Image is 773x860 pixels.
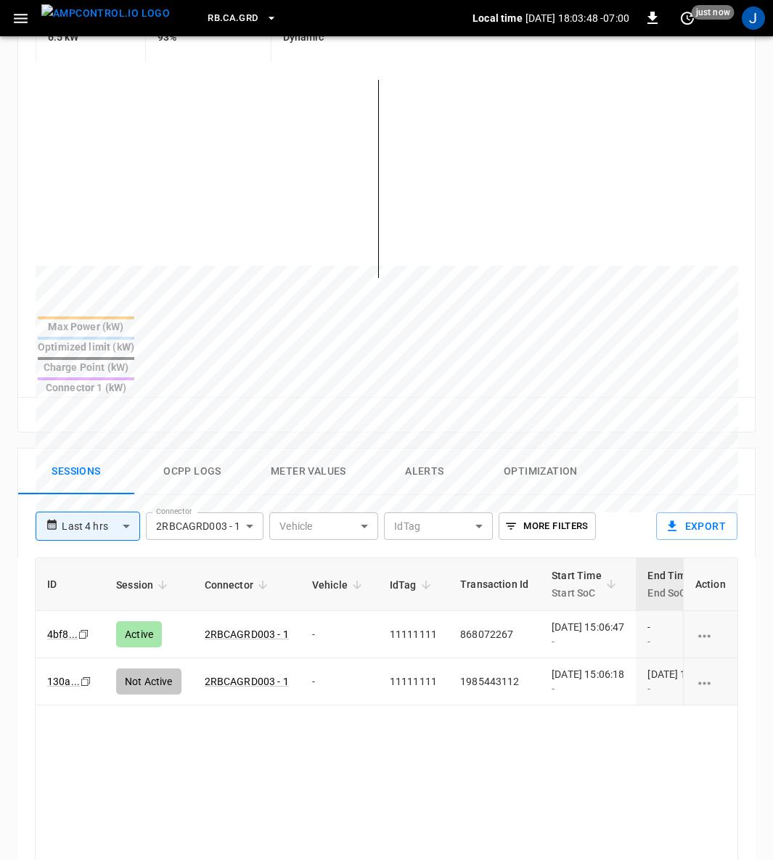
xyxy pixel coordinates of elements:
span: IdTag [390,576,435,594]
div: Last 4 hrs [62,512,140,540]
div: Start Time [552,567,602,602]
label: Connector [156,506,192,517]
button: Sessions [18,449,134,495]
p: Start SoC [552,584,602,602]
span: just now [692,5,735,20]
span: Start TimeStart SoC [552,567,621,602]
div: charging session options [695,627,726,642]
div: 2RBCAGRD003 - 1 [146,512,263,540]
button: Optimization [483,449,599,495]
span: Vehicle [312,576,367,594]
button: Export [656,512,737,540]
h6: 93% [158,30,224,46]
div: profile-icon [742,7,765,30]
button: set refresh interval [676,7,699,30]
button: RB.CA.GRD [202,4,282,33]
span: RB.CA.GRD [208,10,258,27]
p: [DATE] 18:03:48 -07:00 [525,11,629,25]
img: ampcontrol.io logo [41,4,170,22]
p: Local time [473,11,523,25]
button: Meter Values [250,449,367,495]
th: Action [683,558,737,611]
th: ID [36,558,105,611]
button: Ocpp logs [134,449,250,495]
div: End Time [647,567,692,602]
h6: 6.5 kW [48,30,99,46]
h6: Dynamic [283,30,370,46]
span: Session [116,576,172,594]
span: Connector [205,576,272,594]
th: Transaction Id [449,558,540,611]
div: charging session options [695,674,726,689]
button: More Filters [499,512,595,540]
span: End TimeEnd SoC [647,567,711,602]
button: Alerts [367,449,483,495]
p: End SoC [647,584,692,602]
